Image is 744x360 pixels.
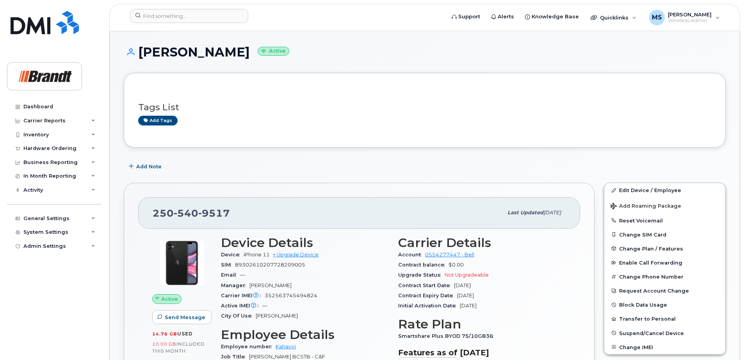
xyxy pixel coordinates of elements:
[604,312,725,326] button: Transfer to Personal
[604,326,725,340] button: Suspend/Cancel Device
[262,303,267,309] span: —
[604,228,725,242] button: Change SIM Card
[604,183,725,197] a: Edit Device / Employee
[604,214,725,228] button: Reset Voicemail
[124,159,168,173] button: Add Note
[138,116,178,125] a: Add tags
[165,314,205,321] span: Send Message
[265,293,317,298] span: 352563745494824
[221,272,240,278] span: Email
[398,293,457,298] span: Contract Expiry Date
[398,262,449,268] span: Contract balance
[425,252,474,258] a: 0554277447 - Bell
[398,272,445,278] span: Upgrade Status
[398,333,497,339] span: Smartshare Plus BYOD 75/10GB36
[158,240,205,286] img: iPhone_11.jpg
[445,272,489,278] span: Not Upgradeable
[398,282,454,288] span: Contract Start Date
[398,236,566,250] h3: Carrier Details
[457,293,474,298] span: [DATE]
[221,236,389,250] h3: Device Details
[604,242,725,256] button: Change Plan / Features
[604,270,725,284] button: Change Phone Number
[256,313,298,319] span: [PERSON_NAME]
[507,210,543,215] span: Last updated
[454,282,471,288] span: [DATE]
[174,207,198,219] span: 540
[235,262,305,268] span: 89302610207728209005
[273,252,319,258] a: + Upgrade Device
[161,295,178,303] span: Active
[124,45,726,59] h1: [PERSON_NAME]
[604,198,725,214] button: Add Roaming Package
[177,331,193,337] span: used
[221,354,249,360] span: Job Title
[221,344,276,349] span: Employee number
[221,252,244,258] span: Device
[221,282,249,288] span: Manager
[152,341,176,347] span: 10.00 GB
[244,252,270,258] span: iPhone 11
[240,272,245,278] span: —
[604,256,725,270] button: Enable Call Forwarding
[249,354,325,360] span: [PERSON_NAME] BCSTB - C&F
[276,344,296,349] a: Kahavoj
[152,341,205,354] span: included this month
[604,298,725,312] button: Block Data Usage
[604,284,725,298] button: Request Account Change
[398,317,566,331] h3: Rate Plan
[460,303,477,309] span: [DATE]
[449,262,464,268] span: $0.00
[198,207,230,219] span: 9517
[136,163,162,170] span: Add Note
[619,330,684,336] span: Suspend/Cancel Device
[138,102,711,112] h3: Tags List
[398,252,425,258] span: Account
[258,47,289,56] small: Active
[152,331,177,337] span: 14.76 GB
[398,348,566,357] h3: Features as of [DATE]
[543,210,561,215] span: [DATE]
[619,260,682,266] span: Enable Call Forwarding
[611,203,681,210] span: Add Roaming Package
[221,262,235,268] span: SIM
[221,328,389,342] h3: Employee Details
[221,293,265,298] span: Carrier IMEI
[221,313,256,319] span: City Of Use
[249,282,292,288] span: [PERSON_NAME]
[153,207,230,219] span: 250
[398,303,460,309] span: Initial Activation Date
[152,310,212,324] button: Send Message
[619,245,683,251] span: Change Plan / Features
[221,303,262,309] span: Active IMEI
[604,340,725,354] button: Change IMEI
